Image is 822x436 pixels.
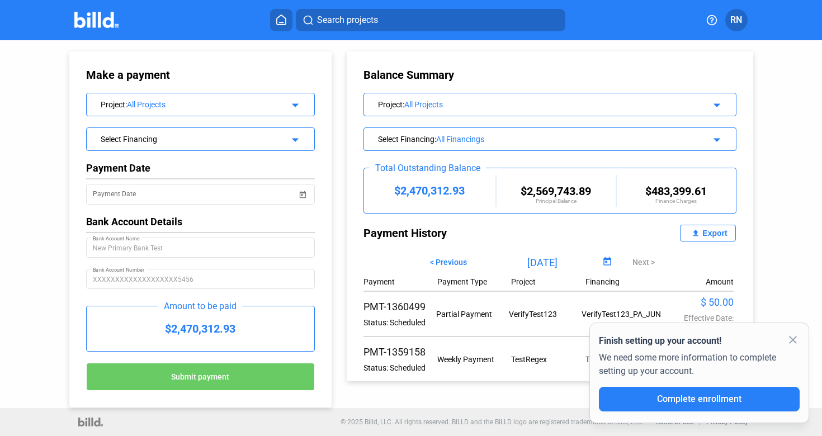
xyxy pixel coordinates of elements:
button: Next > [624,253,663,272]
div: TestRegex [511,355,585,364]
div: TestRegex_MF_2 [585,355,659,364]
mat-icon: file_upload [689,226,702,240]
div: Payment History [363,225,550,241]
div: Balance Summary [363,68,736,82]
span: : [434,135,436,144]
div: Payment Date [86,162,315,174]
div: VerifyTest123 [509,310,582,319]
span: Submit payment [171,373,229,382]
span: : [125,100,127,109]
div: Effective Date: [DATE] [661,314,734,331]
div: $483,399.61 [617,184,736,198]
mat-icon: arrow_drop_down [708,97,722,110]
div: Finance Charges [617,198,736,204]
div: Principal Balance [497,198,616,204]
div: VerifyTest123_PA_JUN [582,310,661,319]
mat-icon: arrow_drop_down [708,131,722,145]
div: All Projects [404,100,687,109]
span: Next > [632,258,655,267]
mat-icon: close [786,333,800,347]
button: Open calendar [599,255,615,270]
div: Partial Payment [436,310,509,319]
div: Export [702,229,727,238]
span: Complete enrollment [657,394,741,404]
p: © 2025 Billd, LLC. All rights reserved. BILLD and the BILLD logo are registered trademarks of Bil... [341,418,644,426]
button: Search projects [296,9,565,31]
div: PMT-1360499 [363,301,436,312]
button: Submit payment [86,363,315,391]
div: Select Financing [378,132,687,144]
div: Status: Scheduled [363,363,437,372]
div: All Projects [127,100,280,109]
div: Total Outstanding Balance [370,163,486,173]
button: Open calendar [297,182,309,193]
div: Bank Account Details [86,216,315,228]
div: Select Financing [101,132,280,144]
div: Financing [585,277,659,286]
div: Amount [706,277,734,286]
img: logo [78,418,102,426]
div: $2,470,312.93 [87,306,314,351]
button: < Previous [422,253,475,272]
span: Search projects [317,13,378,27]
div: Payment [363,277,437,286]
div: Amount to be paid [158,301,242,311]
div: PMT-1359158 [363,346,437,358]
div: Weekly Payment [437,355,511,364]
div: We need some more information to complete setting up your account. [599,348,800,387]
div: Payment Type [437,277,511,286]
button: Export [680,225,736,241]
mat-icon: arrow_drop_down [287,131,300,145]
span: < Previous [430,258,467,267]
div: All Financings [436,135,687,144]
button: RN [725,9,748,31]
div: Make a payment [86,68,224,82]
div: Project [101,98,280,109]
div: Status: Scheduled [363,318,436,327]
img: Billd Company Logo [74,12,119,28]
span: RN [730,13,742,27]
div: Project [378,98,687,109]
div: $2,470,312.93 [364,184,495,197]
div: $2,569,743.89 [497,184,616,198]
button: Complete enrollment [599,387,800,411]
div: $ 50.00 [661,296,734,308]
div: Finish setting up your account! [599,334,800,348]
mat-icon: arrow_drop_down [287,97,300,110]
span: : [403,100,404,109]
div: Project [511,277,585,286]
